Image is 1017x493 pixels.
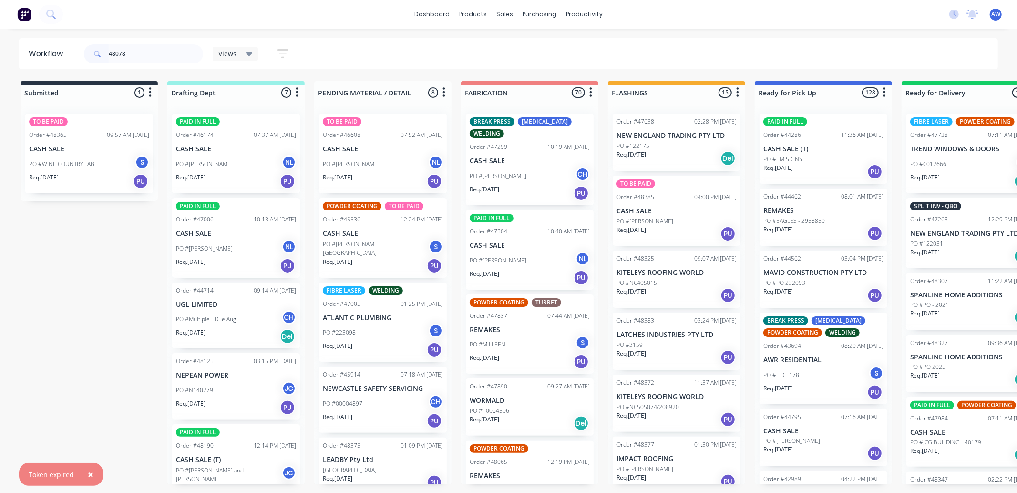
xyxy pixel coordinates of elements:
[282,466,296,480] div: JC
[470,214,514,222] div: PAID IN FULL
[910,248,940,257] p: Req. [DATE]
[763,437,820,445] p: PO #[PERSON_NAME]
[910,301,949,309] p: PO #PO - 2021
[616,226,646,234] p: Req. [DATE]
[323,413,352,421] p: Req. [DATE]
[470,472,590,480] p: REMAKES
[470,270,499,278] p: Req. [DATE]
[720,151,736,166] div: Del
[841,413,883,421] div: 07:16 AM [DATE]
[763,371,799,379] p: PO #FID - 178
[518,7,561,21] div: purchasing
[323,370,360,379] div: Order #45914
[910,131,948,139] div: Order #47728
[470,354,499,362] p: Req. [DATE]
[825,328,860,337] div: WELDING
[466,210,594,290] div: PAID IN FULLOrder #4730410:40 AM [DATE]CASH SALEPO #[PERSON_NAME]NLReq.[DATE]PU
[763,145,883,153] p: CASH SALE (T)
[29,117,68,126] div: TO BE PAID
[616,316,654,325] div: Order #48383
[518,117,572,126] div: [MEDICAL_DATA]
[29,145,149,153] p: CASH SALE
[763,445,793,454] p: Req. [DATE]
[470,340,505,349] p: PO #MILLEEN
[470,415,499,424] p: Req. [DATE]
[323,131,360,139] div: Order #46608
[282,381,296,396] div: JC
[323,286,365,295] div: FIBRE LASER
[910,371,940,380] p: Req. [DATE]
[720,474,736,489] div: PU
[176,386,213,395] p: PO #N140279
[323,230,443,238] p: CASH SALE
[694,254,737,263] div: 09:07 AM [DATE]
[867,385,883,400] div: PU
[574,416,589,431] div: Del
[470,407,509,415] p: PO #10064506
[172,114,300,193] div: PAID IN FULLOrder #4617407:37 AM [DATE]CASH SALEPO #[PERSON_NAME]NLReq.[DATE]PU
[841,342,883,350] div: 08:20 AM [DATE]
[763,164,793,172] p: Req. [DATE]
[547,312,590,320] div: 07:44 AM [DATE]
[910,117,953,126] div: FIBRE LASER
[254,131,296,139] div: 07:37 AM [DATE]
[427,342,442,357] div: PU
[454,7,492,21] div: products
[616,441,654,449] div: Order #48377
[613,313,740,370] div: Order #4838303:24 PM [DATE]LATCHES INDUSTRIES PTY LTDPO #3159Req.[DATE]PU
[319,367,447,433] div: Order #4591407:18 AM [DATE]NEWCASTLE SAFETY SERVICINGPO #00004897CHReq.[DATE]PU
[616,411,646,420] p: Req. [DATE]
[29,160,94,168] p: PO #WINE COUNTRY FAB
[470,129,504,138] div: WELDING
[763,413,801,421] div: Order #44795
[29,48,68,60] div: Workflow
[613,251,740,308] div: Order #4832509:07 AM [DATE]KITELEYS ROOFING WORLDPO #NC405015Req.[DATE]PU
[280,400,295,415] div: PU
[176,371,296,379] p: NEPEAN POWER
[323,474,352,483] p: Req. [DATE]
[910,202,961,210] div: SPLIT INV - QBO
[401,215,443,224] div: 12:24 PM [DATE]
[176,173,205,182] p: Req. [DATE]
[613,114,740,171] div: Order #4763802:28 PM [DATE]NEW ENGLAND TRADING PTY LTDPO #122175Req.[DATE]Del
[319,283,447,362] div: FIBRE LASERWELDINGOrder #4700501:25 PM [DATE]ATLANTIC PLUMBINGPO #223098SReq.[DATE]PU
[369,286,403,295] div: WELDING
[176,301,296,309] p: UGL LIMITED
[616,193,654,201] div: Order #48385
[282,310,296,325] div: CH
[763,287,793,296] p: Req. [DATE]
[616,331,737,339] p: LATCHES INDUSTRIES PTY LTD
[176,456,296,464] p: CASH SALE (T)
[763,117,807,126] div: PAID IN FULL
[910,160,946,168] p: PO #C012666
[910,475,948,484] div: Order #48347
[176,466,282,483] p: PO #[PERSON_NAME] and [PERSON_NAME]
[429,155,443,169] div: NL
[323,466,377,474] p: [GEOGRAPHIC_DATA]
[176,328,205,337] p: Req. [DATE]
[323,385,443,393] p: NEWCASTLE SAFETY SERVICING
[910,363,945,371] p: PO #PO 2025
[470,256,526,265] p: PO #[PERSON_NAME]
[763,342,801,350] div: Order #43694
[470,185,499,194] p: Req. [DATE]
[910,339,948,347] div: Order #48327
[694,193,737,201] div: 04:00 PM [DATE]
[401,370,443,379] div: 07:18 AM [DATE]
[427,413,442,429] div: PU
[280,258,295,273] div: PU
[470,312,507,320] div: Order #47837
[176,145,296,153] p: CASH SALE
[470,157,590,165] p: CASH SALE
[470,382,507,391] div: Order #47890
[763,269,883,277] p: MAVID CONSTRUCTION PTY LTD
[867,446,883,461] div: PU
[869,366,883,380] div: S
[910,215,948,224] div: Order #47263
[470,117,514,126] div: BREAK PRESS
[720,350,736,365] div: PU
[616,150,646,159] p: Req. [DATE]
[616,378,654,387] div: Order #48372
[763,427,883,435] p: CASH SALE
[176,258,205,266] p: Req. [DATE]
